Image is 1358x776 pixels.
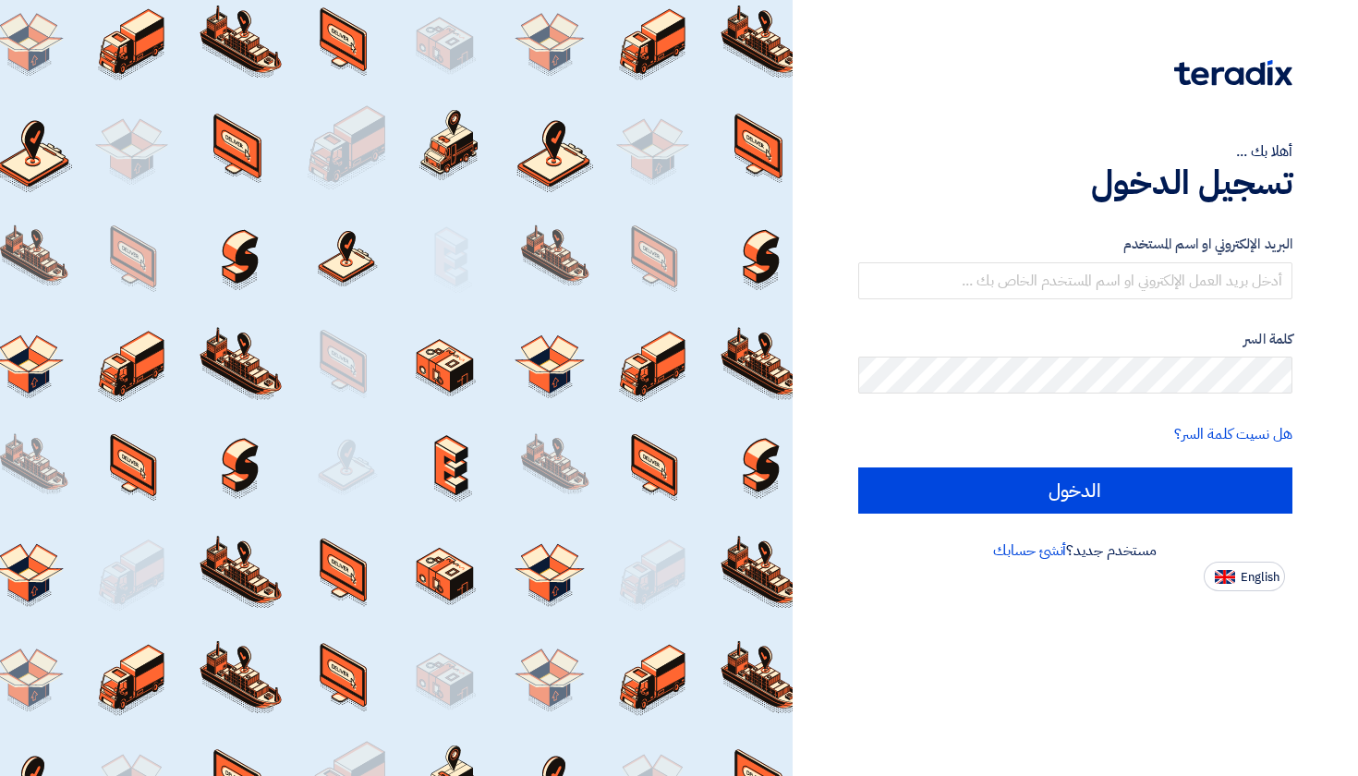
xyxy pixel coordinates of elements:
a: هل نسيت كلمة السر؟ [1174,423,1292,445]
input: الدخول [858,467,1293,514]
a: أنشئ حسابك [993,540,1066,562]
span: English [1241,571,1279,584]
h1: تسجيل الدخول [858,163,1293,203]
label: كلمة السر [858,329,1293,350]
img: en-US.png [1215,570,1235,584]
div: أهلا بك ... [858,140,1293,163]
button: English [1204,562,1285,591]
label: البريد الإلكتروني او اسم المستخدم [858,234,1293,255]
img: Teradix logo [1174,60,1292,86]
input: أدخل بريد العمل الإلكتروني او اسم المستخدم الخاص بك ... [858,262,1293,299]
div: مستخدم جديد؟ [858,540,1293,562]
